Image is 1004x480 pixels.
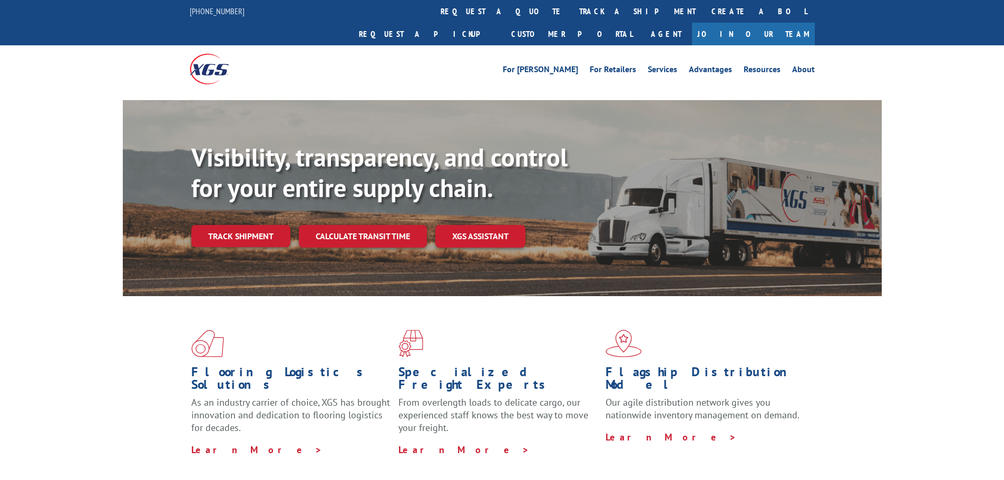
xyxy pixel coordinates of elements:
a: [PHONE_NUMBER] [190,6,245,16]
a: For [PERSON_NAME] [503,65,578,77]
a: Agent [640,23,692,45]
h1: Flagship Distribution Model [606,366,805,396]
a: Learn More > [398,444,530,456]
a: About [792,65,815,77]
span: As an industry carrier of choice, XGS has brought innovation and dedication to flooring logistics... [191,396,390,434]
span: Our agile distribution network gives you nationwide inventory management on demand. [606,396,800,421]
h1: Specialized Freight Experts [398,366,598,396]
b: Visibility, transparency, and control for your entire supply chain. [191,141,568,204]
h1: Flooring Logistics Solutions [191,366,391,396]
a: Calculate transit time [299,225,427,248]
p: From overlength loads to delicate cargo, our experienced staff knows the best way to move your fr... [398,396,598,443]
a: For Retailers [590,65,636,77]
a: Learn More > [191,444,323,456]
a: Customer Portal [503,23,640,45]
a: XGS ASSISTANT [435,225,525,248]
img: xgs-icon-total-supply-chain-intelligence-red [191,330,224,357]
a: Services [648,65,677,77]
a: Join Our Team [692,23,815,45]
a: Resources [744,65,781,77]
a: Request a pickup [351,23,503,45]
img: xgs-icon-flagship-distribution-model-red [606,330,642,357]
img: xgs-icon-focused-on-flooring-red [398,330,423,357]
a: Track shipment [191,225,290,247]
a: Advantages [689,65,732,77]
a: Learn More > [606,431,737,443]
